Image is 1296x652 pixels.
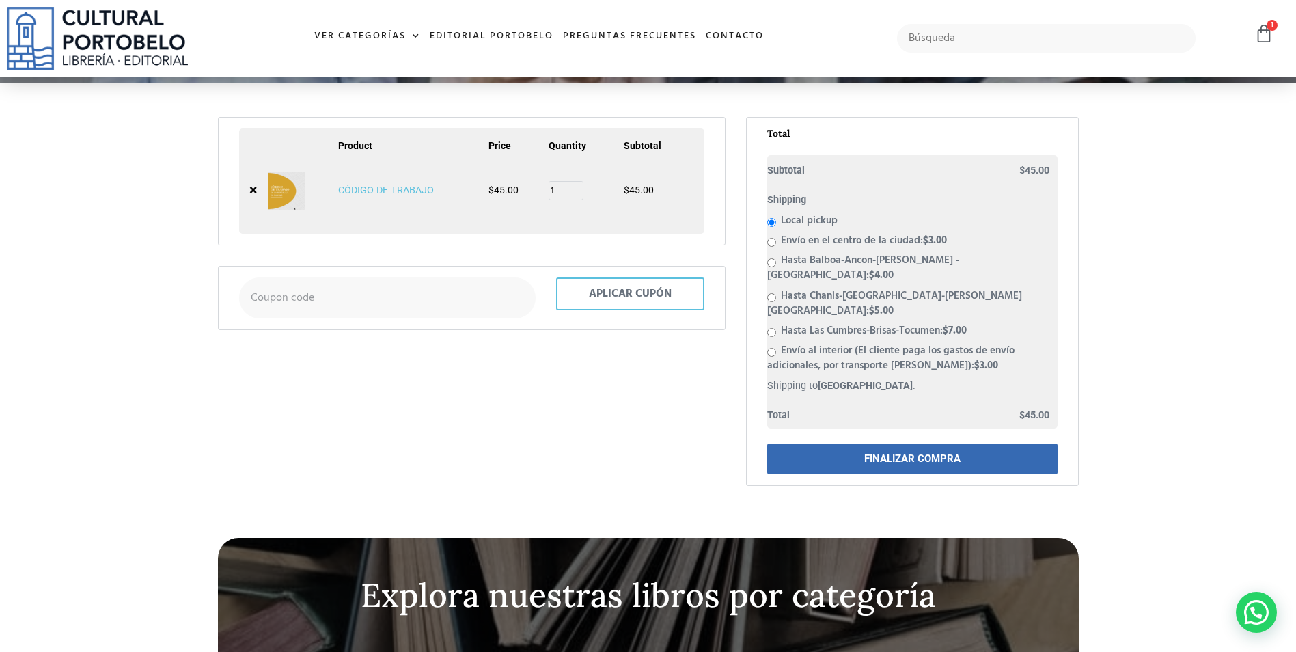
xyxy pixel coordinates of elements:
[767,128,1058,144] h2: Total
[624,185,629,195] span: $
[974,357,980,374] span: $
[556,277,704,310] button: Aplicar cupón
[425,22,558,51] a: Editorial Portobelo
[488,185,494,195] span: $
[488,185,519,195] bdi: 45.00
[943,323,967,339] bdi: 7.00
[767,253,959,284] label: Hasta Balboa-Ancon-[PERSON_NAME] - [GEOGRAPHIC_DATA]:
[558,22,701,51] a: Preguntas frecuentes
[1254,24,1273,44] a: 1
[549,181,583,200] input: Product quantity
[1019,409,1025,421] span: $
[1267,20,1278,31] span: 1
[923,233,947,249] bdi: 3.00
[767,444,1058,474] a: FINALIZAR COMPRA
[767,379,1058,394] p: Shipping to .
[338,139,488,159] th: Product
[1019,165,1025,176] span: $
[943,323,948,339] span: $
[767,342,1015,374] label: Envío al interior (El cliente paga los gastos de envío adicionales, por transporte [PERSON_NAME]):
[923,233,928,249] span: $
[1019,409,1049,421] bdi: 45.00
[624,139,694,159] th: Subtotal
[549,139,624,159] th: Quantity
[338,185,434,196] a: CÓDIGO DE TRABAJO
[239,277,536,318] input: Coupon code
[869,303,874,319] span: $
[869,268,874,284] span: $
[488,139,549,159] th: Price
[249,182,257,198] a: Remove CÓDIGO DE TRABAJO from cart
[974,357,998,374] bdi: 3.00
[818,380,913,392] strong: [GEOGRAPHIC_DATA]
[781,323,967,339] label: Hasta Las Cumbres-Brisas-Tocumen:
[781,233,947,249] label: Envío en el centro de la ciudad:
[355,578,942,614] div: Explora nuestras libros por categoría
[624,185,654,195] bdi: 45.00
[309,22,425,51] a: Ver Categorías
[897,24,1196,53] input: Búsqueda
[1019,165,1049,176] bdi: 45.00
[869,268,894,284] bdi: 4.00
[701,22,769,51] a: Contacto
[767,288,1022,319] label: Hasta Chanis-[GEOGRAPHIC_DATA]-[PERSON_NAME][GEOGRAPHIC_DATA]:
[781,213,838,230] label: Local pickup
[869,303,894,319] bdi: 5.00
